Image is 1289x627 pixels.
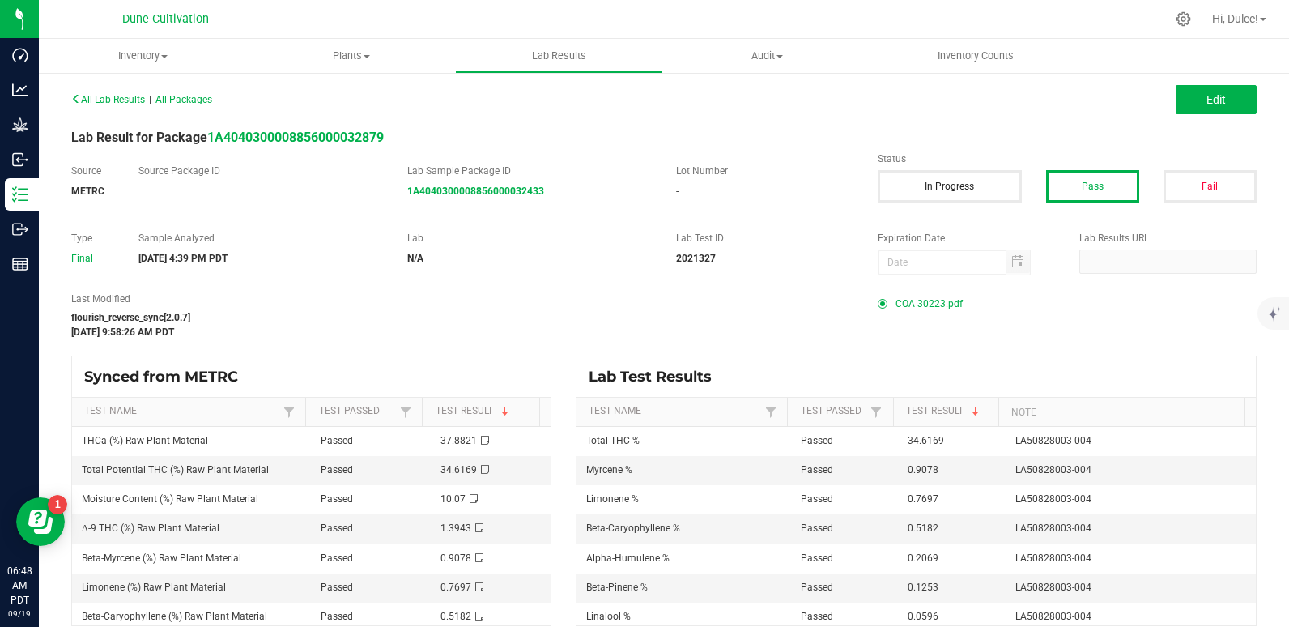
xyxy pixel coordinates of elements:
span: 0.7697 [908,493,938,505]
label: Lot Number [676,164,853,178]
a: Inventory [39,39,247,73]
span: Sortable [499,405,512,418]
a: Plants [247,39,455,73]
th: Note [998,398,1210,427]
span: Linalool % [586,611,631,622]
label: Source Package ID [138,164,383,178]
span: Lab Result for Package [71,130,384,145]
span: Synced from METRC [84,368,250,386]
span: Dune Cultivation [122,12,209,26]
span: Passed [801,611,833,622]
a: Test NameSortable [589,405,761,418]
span: Total Potential THC (%) Raw Plant Material [82,464,269,476]
span: 37.8821 [440,435,477,446]
span: LA50828003-004 [1015,611,1091,622]
a: Filter [761,402,781,422]
span: Passed [801,582,833,593]
a: Lab Results [455,39,663,73]
inline-svg: Reports [12,256,28,272]
a: Test PassedSortable [319,405,397,418]
inline-svg: Outbound [12,221,28,237]
form-radio-button: Primary COA [878,299,887,309]
span: LA50828003-004 [1015,552,1091,564]
span: Lab Test Results [589,368,724,386]
p: 06:48 AM PDT [7,564,32,608]
span: Limonene % [586,493,639,505]
label: Source [71,164,114,178]
span: Passed [321,582,353,593]
div: Manage settings [1173,11,1193,27]
span: LA50828003-004 [1015,582,1091,593]
span: Δ-9 THC (%) Raw Plant Material [82,522,219,534]
strong: [DATE] 9:58:26 AM PDT [71,326,174,338]
span: Beta-Myrcene (%) Raw Plant Material [82,552,241,564]
span: 10.07 [440,493,466,505]
iframe: Resource center unread badge [48,495,67,514]
span: 0.0596 [908,611,938,622]
span: Passed [801,493,833,505]
span: 0.1253 [908,582,938,593]
a: Filter [866,402,886,422]
span: Inventory [39,49,247,63]
span: Alpha-Humulene % [586,552,670,564]
span: Passed [321,435,353,446]
span: - [138,184,141,195]
span: Sortable [969,405,982,418]
label: Lab Results URL [1079,231,1257,245]
span: Inventory Counts [916,49,1036,63]
div: Final [71,251,114,266]
label: Expiration Date [878,231,1055,245]
span: Hi, Dulce! [1212,12,1258,25]
span: Passed [321,611,353,622]
span: Passed [321,493,353,505]
span: LA50828003-004 [1015,464,1091,476]
span: Passed [321,522,353,534]
span: All Packages [155,94,212,105]
span: Moisture Content (%) Raw Plant Material [82,493,258,505]
span: Myrcene % [586,464,632,476]
span: Beta-Caryophyllene (%) Raw Plant Material [82,611,267,622]
span: Audit [664,49,870,63]
strong: N/A [407,253,423,264]
span: 0.5182 [908,522,938,534]
a: Audit [663,39,871,73]
label: Sample Analyzed [138,231,383,245]
span: LA50828003-004 [1015,522,1091,534]
span: 0.9078 [908,464,938,476]
span: | [149,94,151,105]
button: Edit [1176,85,1257,114]
span: Limonene (%) Raw Plant Material [82,582,226,593]
span: 34.6169 [440,464,477,476]
span: 34.6169 [908,435,944,446]
button: Pass [1046,170,1139,203]
strong: METRC [71,186,104,197]
a: Test ResultSortable [436,405,534,418]
span: Edit [1206,93,1226,106]
iframe: Resource center [16,497,65,546]
label: Lab Sample Package ID [407,164,652,178]
a: Test PassedSortable [801,405,867,418]
inline-svg: Dashboard [12,47,28,63]
span: Passed [321,464,353,476]
p: 09/19 [7,608,32,620]
span: LA50828003-004 [1015,435,1091,446]
a: Test NameSortable [84,405,279,418]
span: All Lab Results [71,94,145,105]
span: Beta-Pinene % [586,582,648,593]
span: 1.3943 [440,522,471,534]
inline-svg: Grow [12,117,28,133]
span: 0.5182 [440,611,471,622]
a: 1A4040300008856000032433 [407,186,544,197]
span: Plants [248,49,454,63]
label: Lab Test ID [676,231,853,245]
span: Total THC % [586,435,640,446]
strong: 1A4040300008856000032879 [207,130,384,145]
a: Filter [279,402,299,422]
button: Fail [1164,170,1257,203]
strong: 2021327 [676,253,716,264]
strong: [DATE] 4:39 PM PDT [138,253,228,264]
label: Lab [407,231,652,245]
span: COA 30223.pdf [895,292,963,316]
button: In Progress [878,170,1022,203]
